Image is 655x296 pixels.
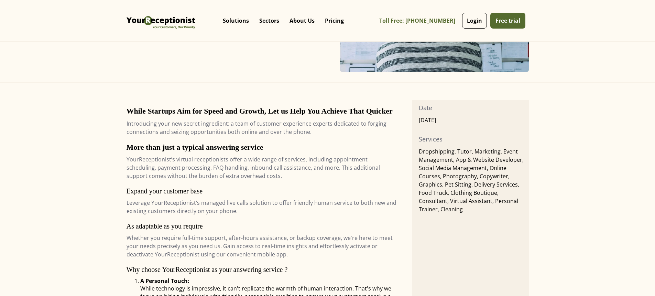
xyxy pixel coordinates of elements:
a: Login [462,13,487,29]
div: Solutions [218,7,254,34]
img: Virtual Receptionist - Answering Service - Call and Live Chat Receptionist - Virtual Receptionist... [125,5,197,36]
a: home [125,5,197,36]
h6: Expand your customer base [127,187,399,195]
a: Free trial [490,13,525,29]
strong: A Personal Touch: [140,277,189,285]
p: Date [419,103,528,113]
p: About Us [290,17,315,24]
p: Sectors [259,17,279,24]
h5: While Startups Aim for Speed and Growth, Let us Help You Achieve That Quicker [127,107,399,116]
p: Dropshipping, Tutor, Marketing, Event Management, App & Website Developer, Social Media Managemen... [419,147,528,213]
h5: More than just a typical answering service [127,143,399,152]
h6: Why choose YourReceptionist as your answering service ? [127,265,399,274]
p: [DATE] [419,116,528,124]
a: Pricing [320,10,349,31]
p: Introducing your new secret ingredient: a team of customer experience experts dedicated to forgin... [127,119,399,136]
p: Services [419,135,528,144]
div: About Us [284,7,320,34]
h6: As adaptable as you require [127,222,399,230]
p: Leverage YourReceptionist’s managed live calls solution to offer friendly human service to both n... [127,199,399,215]
p: Whether you require full-time support, after-hours assistance, or backup coverage, we're here to ... [127,234,399,258]
iframe: Chat Widget [621,263,655,296]
p: Solutions [223,17,249,24]
a: Toll Free: [PHONE_NUMBER] [379,13,460,29]
p: YourReceptionist’s virtual receptionists offer a wide range of services, including appointment sc... [127,155,399,180]
div: Sectors [254,7,284,34]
